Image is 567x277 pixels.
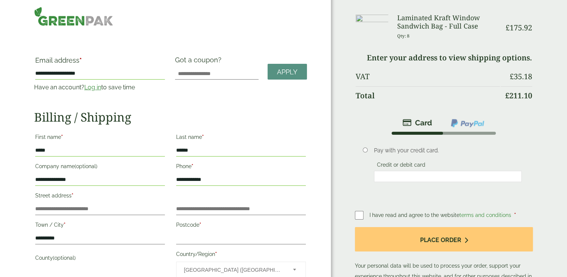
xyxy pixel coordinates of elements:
[505,90,509,101] span: £
[374,146,521,155] p: Pay with your credit card.
[35,132,165,145] label: First name
[506,23,532,33] bdi: 175.92
[402,118,432,127] img: stripe.png
[370,212,513,218] span: I have read and agree to the website
[191,163,193,169] abbr: required
[356,68,500,86] th: VAT
[514,212,516,218] abbr: required
[34,83,166,92] p: Have an account? to save time
[268,64,307,80] a: Apply
[277,68,298,76] span: Apply
[397,14,500,30] h3: Laminated Kraft Window Sandwich Bag - Full Case
[506,23,510,33] span: £
[61,134,63,140] abbr: required
[215,251,217,257] abbr: required
[355,227,533,251] button: Place order
[356,49,533,67] td: Enter your address to view shipping options.
[75,163,97,169] span: (optional)
[34,110,307,124] h2: Billing / Shipping
[356,86,500,105] th: Total
[374,162,428,170] label: Credit or debit card
[176,249,306,262] label: Country/Region
[175,56,224,68] label: Got a coupon?
[176,161,306,174] label: Phone
[397,33,410,39] small: Qty: 8
[176,132,306,145] label: Last name
[53,255,76,261] span: (optional)
[376,173,519,180] iframe: Secure card payment input frame
[34,7,113,26] img: GreenPak Supplies
[450,118,485,128] img: ppcp-gateway.png
[35,161,165,174] label: Company name
[505,90,532,101] bdi: 211.10
[199,222,201,228] abbr: required
[35,57,165,68] label: Email address
[64,222,66,228] abbr: required
[35,253,165,265] label: County
[459,212,511,218] a: terms and conditions
[79,56,82,64] abbr: required
[202,134,204,140] abbr: required
[84,84,101,91] a: Log in
[176,220,306,232] label: Postcode
[510,71,532,81] bdi: 35.18
[35,220,165,232] label: Town / City
[510,71,514,81] span: £
[72,193,73,199] abbr: required
[35,190,165,203] label: Street address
